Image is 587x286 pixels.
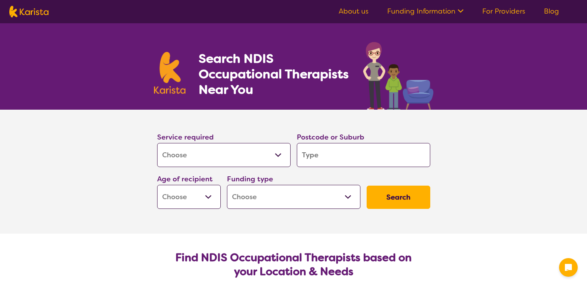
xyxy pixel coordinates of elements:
[199,51,350,97] h1: Search NDIS Occupational Therapists Near You
[482,7,525,16] a: For Providers
[363,42,433,110] img: occupational-therapy
[387,7,464,16] a: Funding Information
[297,133,364,142] label: Postcode or Suburb
[544,7,559,16] a: Blog
[227,174,273,184] label: Funding type
[163,251,424,279] h2: Find NDIS Occupational Therapists based on your Location & Needs
[9,6,48,17] img: Karista logo
[157,133,214,142] label: Service required
[157,174,213,184] label: Age of recipient
[297,143,430,167] input: Type
[339,7,369,16] a: About us
[154,52,186,94] img: Karista logo
[367,186,430,209] button: Search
